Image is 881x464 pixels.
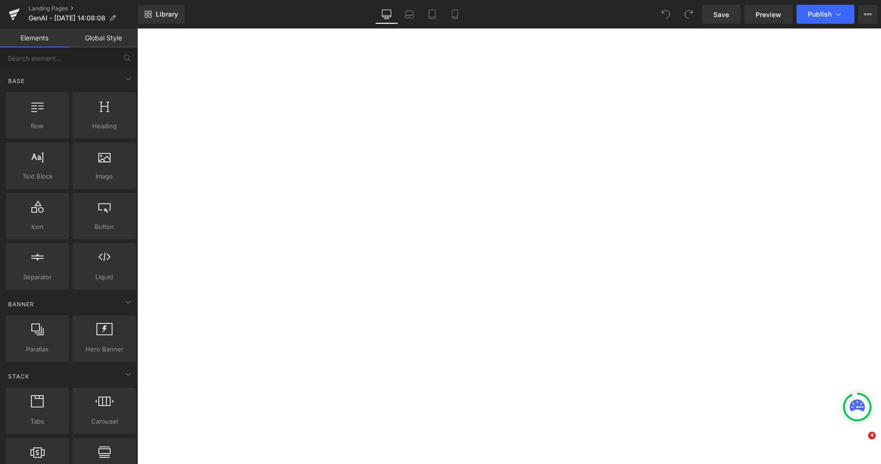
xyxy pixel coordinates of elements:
a: New Library [138,5,185,24]
button: Publish [796,5,854,24]
button: Redo [679,5,698,24]
span: Text Block [9,171,66,181]
a: Global Style [69,28,138,47]
span: GenAI - [DATE] 14:08:08 [28,14,105,22]
span: Icon [9,222,66,232]
span: Button [76,222,133,232]
button: Undo [656,5,675,24]
a: Laptop [398,5,421,24]
span: Base [7,76,26,85]
a: Tablet [421,5,444,24]
span: Hero Banner [76,344,133,354]
a: Desktop [375,5,398,24]
span: Carousel [76,417,133,426]
span: Stack [7,372,30,381]
span: Heading [76,121,133,131]
span: Preview [756,9,781,19]
a: Mobile [444,5,466,24]
iframe: Intercom live chat [849,432,872,455]
span: Tabs [9,417,66,426]
span: Publish [808,10,832,18]
span: Save [713,9,729,19]
span: 4 [868,432,876,439]
span: Liquid [76,272,133,282]
span: Image [76,171,133,181]
a: Preview [744,5,793,24]
span: Separator [9,272,66,282]
a: Landing Pages [28,5,138,12]
span: Parallax [9,344,66,354]
button: More [858,5,877,24]
span: Library [156,10,178,19]
span: Row [9,121,66,131]
span: Banner [7,300,35,309]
